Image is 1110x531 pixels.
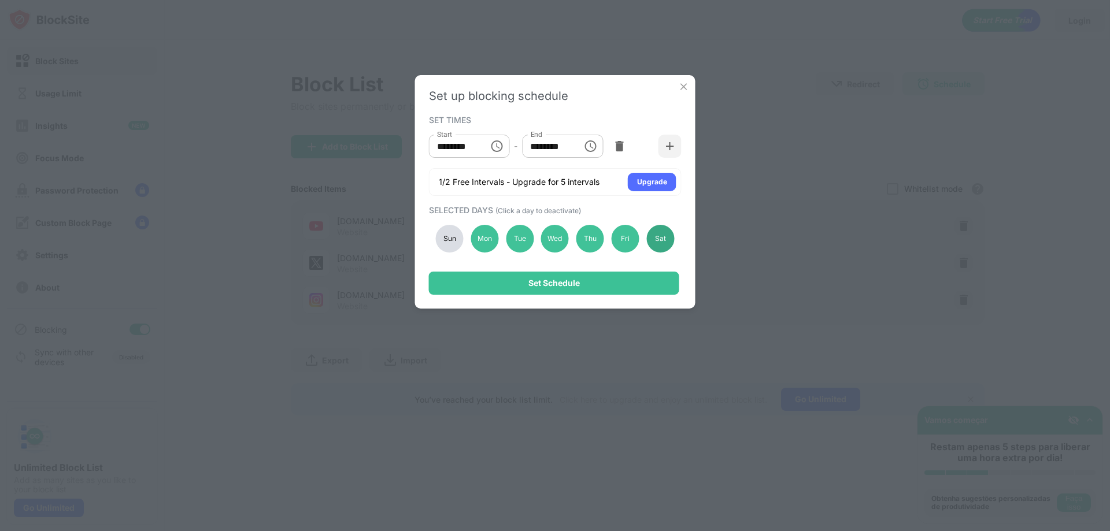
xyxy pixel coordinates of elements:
[471,225,498,252] div: Mon
[429,115,679,124] div: SET TIMES
[541,225,569,252] div: Wed
[612,225,639,252] div: Fri
[495,206,581,215] span: (Click a day to deactivate)
[429,89,682,103] div: Set up blocking schedule
[436,225,464,252] div: Sun
[514,140,517,153] div: -
[485,135,508,158] button: Choose time, selected time is 6:00 AM
[437,129,452,139] label: Start
[528,279,580,288] div: Set Schedule
[646,225,674,252] div: Sat
[429,205,679,215] div: SELECTED DAYS
[439,176,600,188] div: 1/2 Free Intervals - Upgrade for 5 intervals
[530,129,542,139] label: End
[506,225,534,252] div: Tue
[678,81,690,92] img: x-button.svg
[579,135,602,158] button: Choose time, selected time is 11:00 AM
[637,176,667,188] div: Upgrade
[576,225,604,252] div: Thu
